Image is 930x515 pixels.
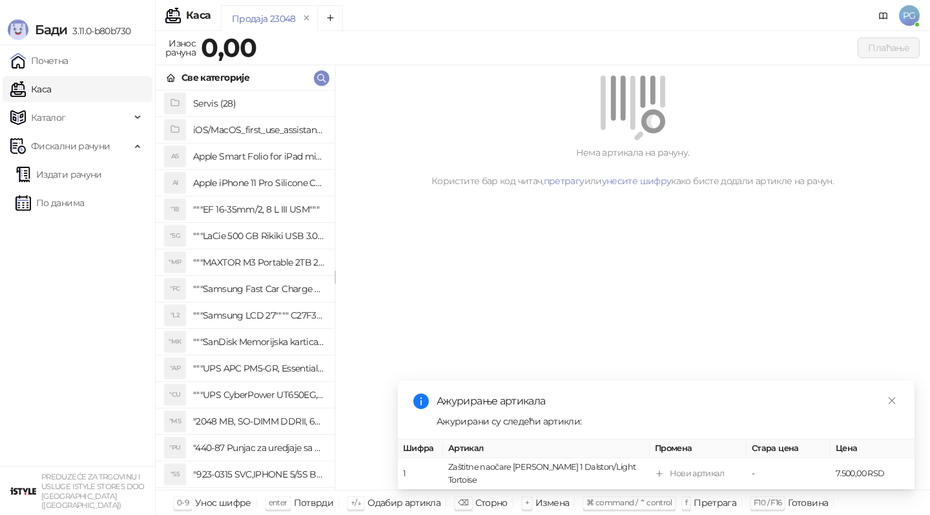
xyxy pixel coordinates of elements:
div: "S5 [165,464,185,485]
div: "5G [165,226,185,246]
span: info-circle [413,394,429,409]
h4: Apple Smart Folio for iPad mini (A17 Pro) - Sage [193,146,324,167]
div: Сторно [475,494,508,511]
strong: 0,00 [201,32,256,63]
h4: "2048 MB, SO-DIMM DDRII, 667 MHz, Napajanje 1,8 0,1 V, Latencija CL5" [193,411,324,432]
h4: """MAXTOR M3 Portable 2TB 2.5"""" crni eksterni hard disk HX-M201TCB/GM""" [193,252,324,273]
button: Add tab [317,5,343,31]
div: Каса [186,10,211,21]
span: PG [899,5,920,26]
button: remove [298,13,315,24]
div: "CU [165,384,185,405]
div: Износ рачуна [163,35,198,61]
span: 0-9 [177,498,189,507]
td: Zaštitne naočare [PERSON_NAME] 1 Dalston/Light Tortoise [443,458,650,490]
span: ⌫ [458,498,468,507]
span: ⌘ command / ⌃ control [586,498,672,507]
a: унесите шифру [602,175,672,187]
h4: """EF 16-35mm/2, 8 L III USM""" [193,199,324,220]
div: Измена [535,494,569,511]
h4: iOS/MacOS_first_use_assistance (4) [193,120,324,140]
div: Потврди [294,494,334,511]
span: 3.11.0-b80b730 [67,25,130,37]
div: Ажурирање артикала [437,394,899,409]
span: F10 / F16 [754,498,781,507]
a: Почетна [10,48,68,74]
h4: """Samsung LCD 27"""" C27F390FHUXEN""" [193,305,324,326]
div: Ажурирани су следећи артикли: [437,414,899,428]
h4: """SanDisk Memorijska kartica 256GB microSDXC sa SD adapterom SDSQXA1-256G-GN6MA - Extreme PLUS, ... [193,331,324,352]
th: Шифра [398,439,443,458]
h4: Apple iPhone 11 Pro Silicone Case - Black [193,173,324,193]
div: Унос шифре [195,494,251,511]
span: enter [269,498,287,507]
div: AS [165,146,185,167]
button: Плаћање [858,37,920,58]
div: Готовина [788,494,828,511]
span: Фискални рачуни [31,133,110,159]
div: grid [156,90,335,490]
span: f [685,498,687,507]
td: 1 [398,458,443,490]
div: Нови артикал [670,467,724,480]
a: Издати рачуни [15,162,102,187]
td: 7.500,00 RSD [831,458,914,490]
th: Артикал [443,439,650,458]
a: Документација [873,5,894,26]
small: PREDUZEĆE ZA TRGOVINU I USLUGE ISTYLE STORES DOO [GEOGRAPHIC_DATA] ([GEOGRAPHIC_DATA]) [41,472,145,510]
a: По данима [15,190,84,216]
div: Одабир артикла [367,494,440,511]
a: Close [885,394,899,408]
div: AI [165,173,185,193]
div: "MK [165,331,185,352]
div: "MP [165,252,185,273]
a: Каса [10,76,51,102]
h4: """UPS CyberPower UT650EG, 650VA/360W , line-int., s_uko, desktop""" [193,384,324,405]
h4: "440-87 Punjac za uredjaje sa micro USB portom 4/1, Stand." [193,437,324,458]
h4: Servis (28) [193,93,324,114]
img: Logo [8,19,28,40]
td: - [747,458,831,490]
div: "FC [165,279,185,299]
span: ↑/↓ [351,498,361,507]
div: "MS [165,411,185,432]
img: 64x64-companyLogo-77b92cf4-9946-4f36-9751-bf7bb5fd2c7d.png [10,478,36,504]
div: "18 [165,199,185,220]
span: close [887,396,896,405]
span: Каталог [31,105,66,131]
div: Све категорије [181,70,249,85]
span: Бади [35,22,67,37]
h4: """LaCie 500 GB Rikiki USB 3.0 / Ultra Compact & Resistant aluminum / USB 3.0 / 2.5""""""" [193,226,324,246]
div: Продаја 23048 [232,12,296,26]
span: + [525,498,529,507]
th: Цена [831,439,914,458]
div: Нема артикала на рачуну. Користите бар код читач, или како бисте додали артикле на рачун. [351,145,914,188]
div: Претрага [694,494,736,511]
h4: """Samsung Fast Car Charge Adapter, brzi auto punja_, boja crna""" [193,279,324,299]
th: Стара цена [747,439,831,458]
div: "L2 [165,305,185,326]
div: "AP [165,358,185,379]
th: Промена [650,439,747,458]
h4: """UPS APC PM5-GR, Essential Surge Arrest,5 utic_nica""" [193,358,324,379]
h4: "923-0315 SVC,IPHONE 5/5S BATTERY REMOVAL TRAY Držač za iPhone sa kojim se otvara display [193,464,324,485]
a: претрагу [544,175,584,187]
div: "PU [165,437,185,458]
